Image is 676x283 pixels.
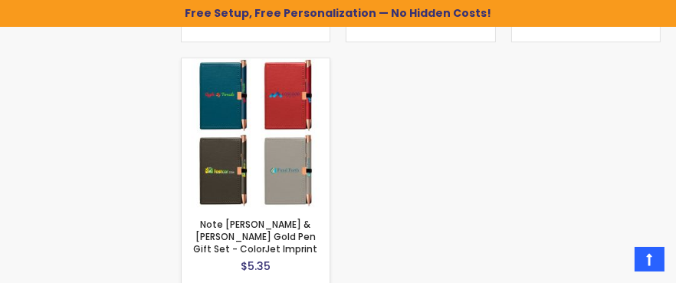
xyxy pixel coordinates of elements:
a: Note Caddy & Crosby Rose Gold Pen Gift Set - ColorJet Imprint [182,58,330,71]
iframe: Google Customer Reviews [550,242,676,283]
span: $5.35 [241,258,271,274]
a: Note [PERSON_NAME] & [PERSON_NAME] Gold Pen Gift Set - ColorJet Imprint [193,218,317,255]
img: Note Caddy & Crosby Rose Gold Pen Gift Set - ColorJet Imprint [182,58,330,207]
